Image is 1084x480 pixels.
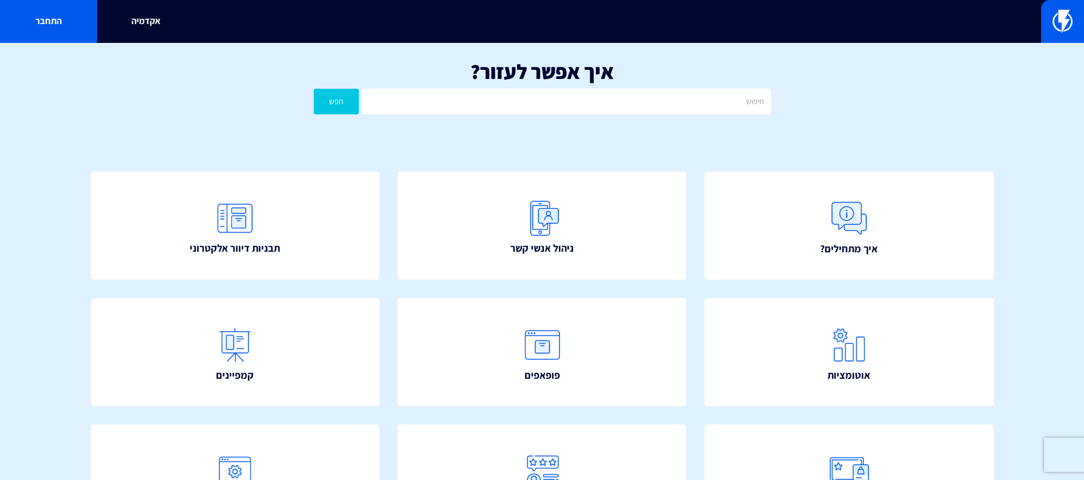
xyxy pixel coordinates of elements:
a: פופאפים [398,298,687,407]
button: חפש [314,89,359,114]
input: חיפוש [362,89,770,114]
span: פופאפים [525,368,560,383]
a: אוטומציות [705,298,994,407]
a: ניהול אנשי קשר [398,172,687,280]
span: קמפיינים [216,368,254,383]
span: איך מתחילים? [820,241,878,256]
input: חיפוש מהיר... [285,9,799,35]
a: תבניות דיוור אלקטרוני [91,172,380,280]
a: איך מתחילים? [705,172,994,280]
a: קמפיינים [91,298,380,407]
h1: איך אפשר לעזור? [17,60,1067,83]
span: תבניות דיוור אלקטרוני [190,241,280,256]
span: אוטומציות [827,368,870,383]
span: ניהול אנשי קשר [510,241,574,256]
